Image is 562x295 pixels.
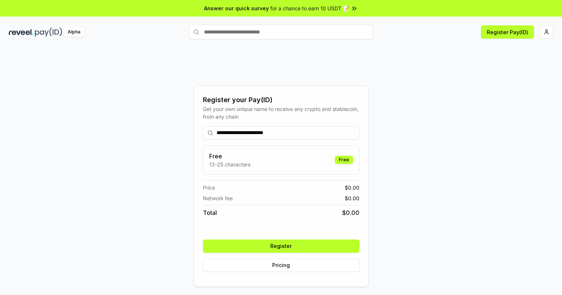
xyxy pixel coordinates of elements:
[481,25,534,39] button: Register Pay(ID)
[345,194,359,202] span: $ 0.00
[203,184,215,191] span: Price
[342,208,359,217] span: $ 0.00
[203,208,217,217] span: Total
[335,156,353,164] div: Free
[9,28,34,37] img: reveel_dark
[204,4,269,12] span: Answer our quick survey
[209,152,250,161] h3: Free
[270,4,349,12] span: for a chance to earn 10 USDT 📝
[203,259,359,272] button: Pricing
[203,240,359,253] button: Register
[209,161,250,168] p: 13-25 characters
[203,95,359,105] div: Register your Pay(ID)
[345,184,359,191] span: $ 0.00
[64,28,84,37] div: Alpha
[203,105,359,120] div: Get your own unique name to receive any crypto and stablecoin, from any chain
[35,28,62,37] img: pay_id
[203,194,233,202] span: Network fee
